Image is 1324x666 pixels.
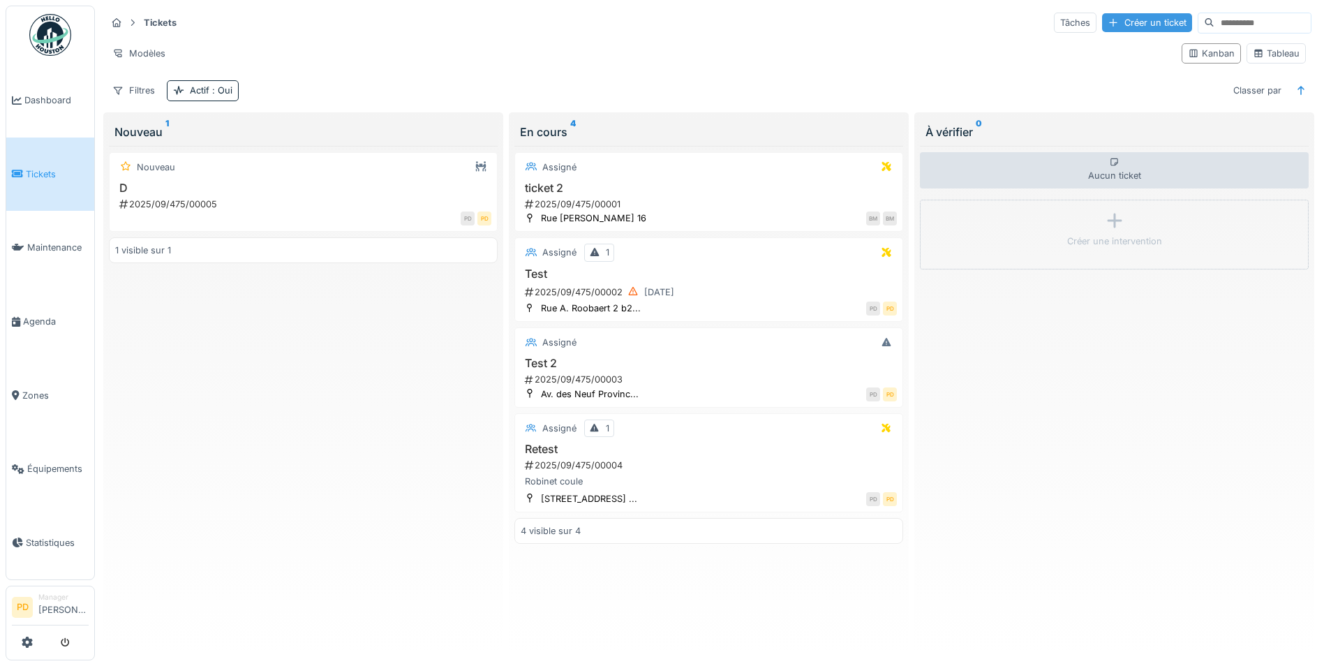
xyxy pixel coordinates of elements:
[27,241,89,254] span: Maintenance
[866,212,880,225] div: BM
[644,286,674,299] div: [DATE]
[925,124,1303,140] div: À vérifier
[12,592,89,626] a: PD Manager[PERSON_NAME]
[521,524,581,538] div: 4 visible sur 4
[1102,13,1192,32] div: Créer un ticket
[541,492,637,505] div: [STREET_ADDRESS] ...
[541,387,639,401] div: Av. des Neuf Provinc...
[541,212,646,225] div: Rue [PERSON_NAME] 16
[1188,47,1235,60] div: Kanban
[6,138,94,212] a: Tickets
[106,43,172,64] div: Modèles
[866,387,880,401] div: PD
[606,422,609,435] div: 1
[1067,235,1162,248] div: Créer une intervention
[29,14,71,56] img: Badge_color-CXgf-gQk.svg
[27,462,89,475] span: Équipements
[542,422,577,435] div: Assigné
[523,459,897,472] div: 2025/09/475/00004
[477,212,491,225] div: PD
[118,198,491,211] div: 2025/09/475/00005
[209,85,232,96] span: : Oui
[570,124,576,140] sup: 4
[541,302,641,315] div: Rue A. Roobaert 2 b2...
[22,389,89,402] span: Zones
[1253,47,1300,60] div: Tableau
[542,246,577,259] div: Assigné
[23,315,89,328] span: Agenda
[6,358,94,432] a: Zones
[976,124,982,140] sup: 0
[866,492,880,506] div: PD
[114,124,492,140] div: Nouveau
[521,443,897,456] h3: Retest
[520,124,898,140] div: En cours
[38,592,89,622] li: [PERSON_NAME]
[920,152,1309,188] div: Aucun ticket
[606,246,609,259] div: 1
[137,161,175,174] div: Nouveau
[521,475,897,488] div: Robinet coule
[523,373,897,386] div: 2025/09/475/00003
[190,84,232,97] div: Actif
[6,506,94,580] a: Statistiques
[542,161,577,174] div: Assigné
[26,168,89,181] span: Tickets
[542,336,577,349] div: Assigné
[6,432,94,506] a: Équipements
[523,283,897,301] div: 2025/09/475/00002
[1227,80,1288,101] div: Classer par
[26,536,89,549] span: Statistiques
[24,94,89,107] span: Dashboard
[521,357,897,370] h3: Test 2
[38,592,89,602] div: Manager
[883,387,897,401] div: PD
[115,244,171,257] div: 1 visible sur 1
[1054,13,1096,33] div: Tâches
[165,124,169,140] sup: 1
[115,182,491,195] h3: D
[866,302,880,316] div: PD
[6,211,94,285] a: Maintenance
[12,597,33,618] li: PD
[461,212,475,225] div: PD
[883,212,897,225] div: BM
[6,64,94,138] a: Dashboard
[883,492,897,506] div: PD
[138,16,182,29] strong: Tickets
[521,182,897,195] h3: ticket 2
[883,302,897,316] div: PD
[521,267,897,281] h3: Test
[6,285,94,359] a: Agenda
[106,80,161,101] div: Filtres
[523,198,897,211] div: 2025/09/475/00001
